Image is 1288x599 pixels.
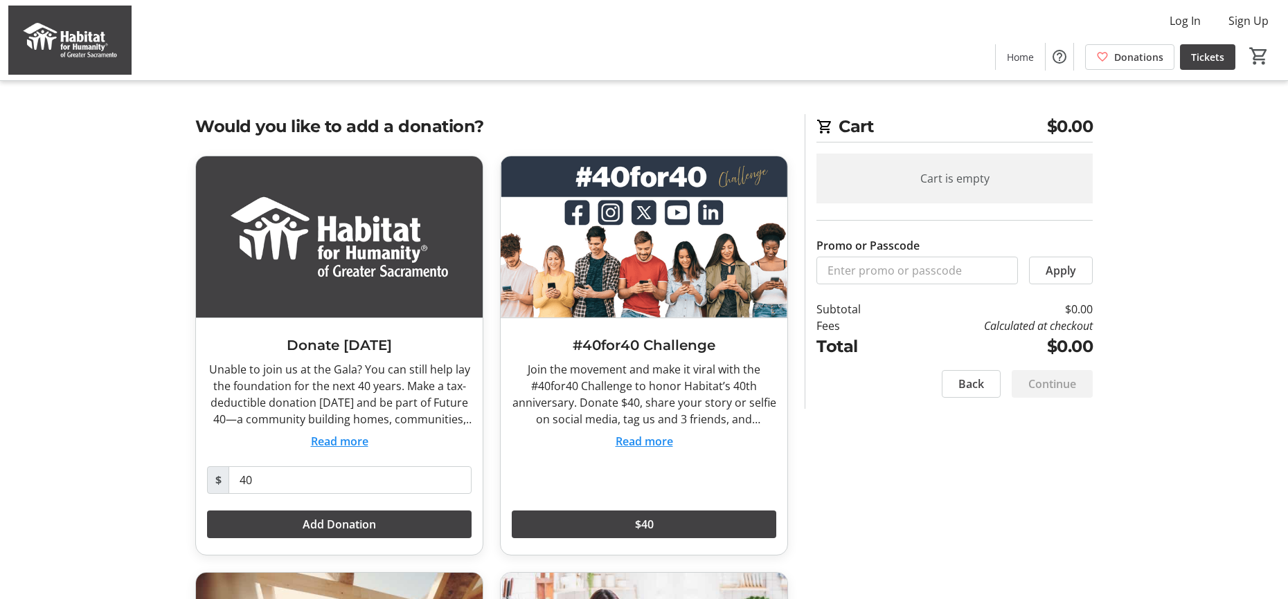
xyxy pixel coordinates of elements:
[1046,262,1076,279] span: Apply
[207,510,472,538] button: Add Donation
[1029,257,1093,284] button: Apply
[616,433,673,450] button: Read more
[512,361,776,427] div: Join the movement and make it viral with the #40for40 Challenge to honor Habitat’s 40th anniversa...
[996,44,1045,70] a: Home
[195,114,788,139] h2: Would you like to add a donation?
[816,301,897,317] td: Subtotal
[816,114,1093,142] h2: Cart
[635,516,654,533] span: $40
[311,433,368,450] button: Read more
[512,335,776,356] h3: #40for40 Challenge
[1159,10,1212,32] button: Log In
[816,154,1093,203] div: Cart is empty
[501,156,787,317] img: #40for40 Challenge
[512,510,776,538] button: $40
[8,6,132,75] img: Habitat for Humanity of Greater Sacramento's Logo
[1007,50,1034,64] span: Home
[1246,44,1271,68] button: Cart
[897,301,1093,317] td: $0.00
[1085,44,1174,70] a: Donations
[816,317,897,334] td: Fees
[207,335,472,356] h3: Donate [DATE]
[1191,50,1224,64] span: Tickets
[942,370,1001,398] button: Back
[207,361,472,427] div: Unable to join us at the Gala? You can still help lay the foundation for the next 40 years. Make ...
[816,334,897,359] td: Total
[229,466,472,494] input: Donation Amount
[1180,44,1235,70] a: Tickets
[207,466,229,494] span: $
[897,317,1093,334] td: Calculated at checkout
[1228,12,1269,29] span: Sign Up
[958,376,984,392] span: Back
[196,156,483,317] img: Donate Today
[303,516,376,533] span: Add Donation
[1114,50,1163,64] span: Donations
[1046,43,1073,71] button: Help
[816,237,920,254] label: Promo or Passcode
[1047,114,1093,139] span: $0.00
[816,257,1018,284] input: Enter promo or passcode
[1217,10,1280,32] button: Sign Up
[1170,12,1201,29] span: Log In
[897,334,1093,359] td: $0.00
